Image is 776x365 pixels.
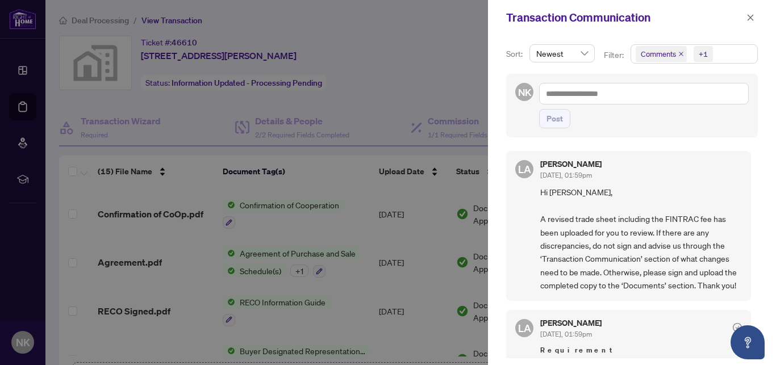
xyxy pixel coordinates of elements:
span: Newest [536,45,588,62]
p: Filter: [604,49,625,61]
span: Hi [PERSON_NAME], A revised trade sheet including the FINTRAC fee has been uploaded for you to re... [540,186,742,292]
div: Transaction Communication [506,9,743,26]
span: [DATE], 01:59pm [540,330,592,338]
span: LA [518,320,531,336]
span: close [678,51,684,57]
span: Comments [641,48,676,60]
span: LA [518,161,531,177]
span: check-circle [733,323,742,332]
button: Post [539,109,570,128]
h5: [PERSON_NAME] [540,319,602,327]
p: Sort: [506,48,525,60]
span: [DATE], 01:59pm [540,171,592,179]
span: Requirement [540,345,742,356]
button: Open asap [731,325,765,359]
div: +1 [699,48,708,60]
span: NK [518,85,531,100]
h5: [PERSON_NAME] [540,160,602,168]
span: Comments [636,46,687,62]
span: close [746,14,754,22]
